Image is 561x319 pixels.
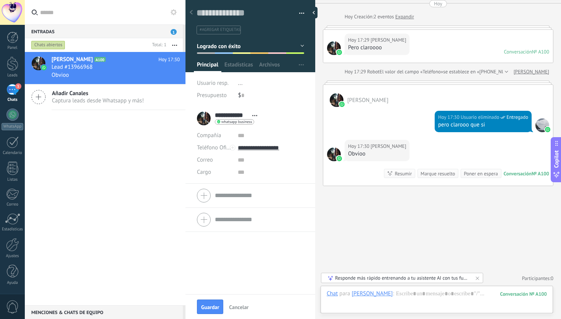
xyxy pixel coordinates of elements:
[25,52,185,84] a: avataricon[PERSON_NAME]A100Hoy 17:30Lead #13966968Obvioo
[367,68,379,75] span: Robot
[197,142,232,154] button: Teléfono Oficina
[52,71,69,79] span: Obvioo
[94,57,105,62] span: A100
[438,113,461,121] div: Hoy 17:30
[345,13,414,21] div: Creación:
[166,38,183,52] button: Más
[504,49,532,55] div: Conversación
[500,291,547,297] div: 100
[238,89,304,102] div: $
[197,77,232,89] div: Usuario resp.
[15,83,21,89] span: 1
[443,68,521,76] span: se establece en «[PHONE_NUMBER]»
[2,123,23,130] div: WhatsApp
[197,154,213,166] button: Correo
[171,29,177,35] span: 1
[348,150,406,158] div: Obvioo
[339,290,350,298] span: para
[464,170,498,177] div: Poner en espera
[197,166,232,178] div: Cargo
[201,304,219,310] span: Guardar
[197,156,213,164] span: Correo
[52,63,93,71] span: Lead #13966968
[2,177,24,182] div: Listas
[25,24,183,38] div: Entradas
[158,56,180,63] span: Hoy 17:30
[506,113,528,121] span: Entregado
[345,13,354,21] div: Hoy
[551,275,553,282] span: 0
[2,202,24,207] div: Correo
[229,304,248,310] span: Cancelar
[337,156,342,161] img: waba.svg
[226,301,251,313] button: Cancelar
[310,7,318,18] div: Ocultar
[514,68,549,76] a: [PERSON_NAME]
[327,41,341,55] span: Amir Rophail
[2,280,24,285] div: Ayuda
[2,254,24,259] div: Ajustes
[2,73,24,78] div: Leads
[197,92,227,99] span: Presupuesto
[421,170,455,177] div: Marque resuelto
[41,65,47,70] img: icon
[553,150,560,168] span: Copilot
[522,275,553,282] a: Participantes:0
[504,170,532,177] div: Conversación
[345,68,367,76] div: Hoy 17:29
[380,68,443,76] span: El valor del campo «Teléfono»
[238,79,243,87] span: ...
[197,79,229,87] span: Usuario resp.
[52,90,144,97] span: Añadir Canales
[395,13,414,21] a: Expandir
[2,151,24,155] div: Calendario
[348,142,371,150] div: Hoy 17:30
[197,89,232,102] div: Presupuesto
[337,50,342,55] img: waba.svg
[221,120,252,124] span: whatsapp business
[438,121,528,129] div: pero clarooo que si
[545,127,550,132] img: waba.svg
[395,170,412,177] div: Resumir
[52,56,93,63] span: [PERSON_NAME]
[330,93,343,107] span: Amir Rophail
[197,130,232,142] div: Compañía
[374,13,394,21] span: 2 eventos
[197,300,223,314] button: Guardar
[31,40,65,50] div: Chats abiertos
[327,147,341,161] span: Amir Rophail
[348,44,406,52] div: Pero claroooo
[371,36,406,44] span: Amir Rophail
[200,27,240,32] span: #agregar etiquetas
[25,305,183,319] div: Menciones & Chats de equipo
[532,170,549,177] div: № A100
[461,113,499,121] span: Usuario eliminado
[197,61,218,72] span: Principal
[339,102,345,107] img: waba.svg
[351,290,393,297] div: Amir Rophail
[347,97,389,104] span: Amir Rophail
[149,41,166,49] div: Total: 1
[335,275,470,281] div: Responde más rápido entrenando a tu asistente AI con tus fuentes de datos
[371,142,406,150] span: Amir Rophail
[259,61,280,72] span: Archivos
[52,97,144,104] span: Captura leads desde Whatsapp y más!
[197,169,211,175] span: Cargo
[197,144,237,151] span: Teléfono Oficina
[224,61,253,72] span: Estadísticas
[2,227,24,232] div: Estadísticas
[2,45,24,50] div: Panel
[2,97,24,102] div: Chats
[348,36,371,44] div: Hoy 17:29
[532,49,549,55] div: № A100
[393,290,394,298] span: :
